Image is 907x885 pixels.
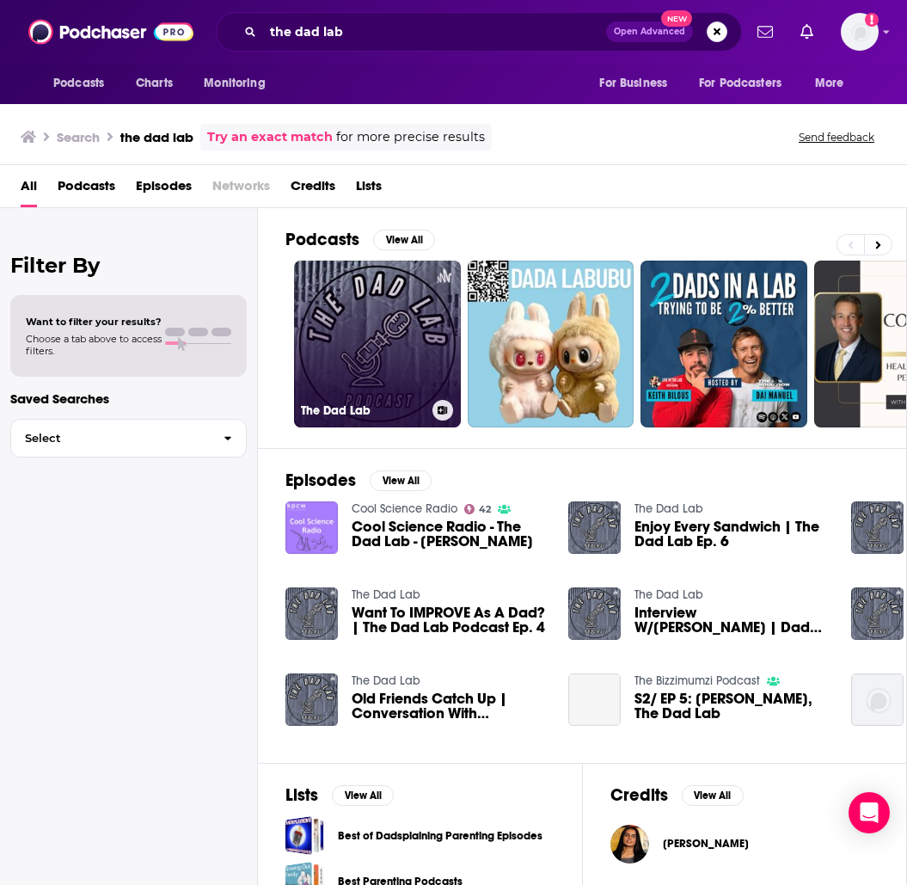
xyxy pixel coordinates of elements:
[26,316,162,328] span: Want to filter your results?
[352,691,548,721] span: Old Friends Catch Up | Conversation With [PERSON_NAME] | The Dad Lab Podcast Ep. 3
[794,130,879,144] button: Send feedback
[352,691,548,721] a: Old Friends Catch Up | Conversation With Markiese Morgan | The Dad Lab Podcast Ep. 3
[751,17,780,46] a: Show notifications dropdown
[352,587,420,602] a: The Dad Lab
[10,419,247,458] button: Select
[11,433,210,444] span: Select
[663,837,749,851] a: Komal Dadlani
[285,501,338,554] img: Cool Science Radio - The Dad Lab - Sergei Urban
[568,673,621,726] a: S2/ EP 5: Sergei Urban, The Dad Lab
[285,816,324,855] a: Best of Dadsplaining Parenting Episodes
[192,67,287,100] button: open menu
[207,127,333,147] a: Try an exact match
[204,71,265,95] span: Monitoring
[610,784,744,806] a: CreditsView All
[285,784,318,806] h2: Lists
[610,784,668,806] h2: Credits
[634,587,703,602] a: The Dad Lab
[10,390,247,407] p: Saved Searches
[21,172,37,207] a: All
[849,792,890,833] div: Open Intercom Messenger
[663,837,749,851] span: [PERSON_NAME]
[57,129,100,145] h3: Search
[285,673,338,726] img: Old Friends Catch Up | Conversation With Markiese Morgan | The Dad Lab Podcast Ep. 3
[841,13,879,51] span: Logged in as sarahhallprinc
[841,13,879,51] button: Show profile menu
[285,470,356,491] h2: Episodes
[352,519,548,549] span: Cool Science Radio - The Dad Lab - [PERSON_NAME]
[136,71,173,95] span: Charts
[352,501,457,516] a: Cool Science Radio
[28,15,193,48] img: Podchaser - Follow, Share and Rate Podcasts
[479,506,491,513] span: 42
[291,172,335,207] a: Credits
[352,519,548,549] a: Cool Science Radio - The Dad Lab - Sergei Urban
[263,18,606,46] input: Search podcasts, credits, & more...
[285,587,338,640] img: Want To IMPROVE As A Dad? | The Dad Lab Podcast Ep. 4
[336,127,485,147] span: for more precise results
[120,129,193,145] h3: the dad lab
[568,501,621,554] img: Enjoy Every Sandwich | The Dad Lab Ep. 6
[688,67,806,100] button: open menu
[794,17,820,46] a: Show notifications dropdown
[634,691,830,721] span: S2/ EP 5: [PERSON_NAME], The Dad Lab
[815,71,844,95] span: More
[216,12,742,52] div: Search podcasts, credits, & more...
[352,673,420,688] a: The Dad Lab
[53,71,104,95] span: Podcasts
[10,253,247,278] h2: Filter By
[610,816,879,871] button: Komal DadlaniKomal Dadlani
[285,229,359,250] h2: Podcasts
[285,229,435,250] a: PodcastsView All
[356,172,382,207] a: Lists
[568,587,621,640] img: Interview W/Jason Johnson | Dad Without Dad, Being A Dad | The Dad Lab Podcast Ep. 2
[606,22,693,42] button: Open AdvancedNew
[301,403,426,418] h3: The Dad Lab
[610,825,649,863] img: Komal Dadlani
[841,13,879,51] img: User Profile
[212,172,270,207] span: Networks
[803,67,866,100] button: open menu
[634,605,830,635] a: Interview W/Jason Johnson | Dad Without Dad, Being A Dad | The Dad Lab Podcast Ep. 2
[125,67,183,100] a: Charts
[136,172,192,207] a: Episodes
[41,67,126,100] button: open menu
[370,470,432,491] button: View All
[661,10,692,27] span: New
[26,333,162,357] span: Choose a tab above to access filters.
[634,605,830,635] span: Interview W/[PERSON_NAME] | Dad Without Dad, Being A Dad | The Dad Lab Podcast Ep. 2
[699,71,781,95] span: For Podcasters
[285,470,432,491] a: EpisodesView All
[332,785,394,806] button: View All
[58,172,115,207] a: Podcasts
[352,605,548,635] a: Want To IMPROVE As A Dad? | The Dad Lab Podcast Ep. 4
[682,785,744,806] button: View All
[373,230,435,250] button: View All
[634,519,830,549] a: Enjoy Every Sandwich | The Dad Lab Ep. 6
[851,587,904,640] img: small wins = HUGE VICTORY (explained) | The Dad Lab Ep. 5
[851,501,904,554] img: What Is It Like Being A Dad? | The Dad Lab Ep. 1
[294,261,461,427] a: The Dad Lab
[464,504,492,514] a: 42
[634,501,703,516] a: The Dad Lab
[614,28,685,36] span: Open Advanced
[865,13,879,27] svg: Add a profile image
[634,691,830,721] a: S2/ EP 5: Sergei Urban, The Dad Lab
[851,673,904,726] img: 27. The Dad Lab creator is from Latvia!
